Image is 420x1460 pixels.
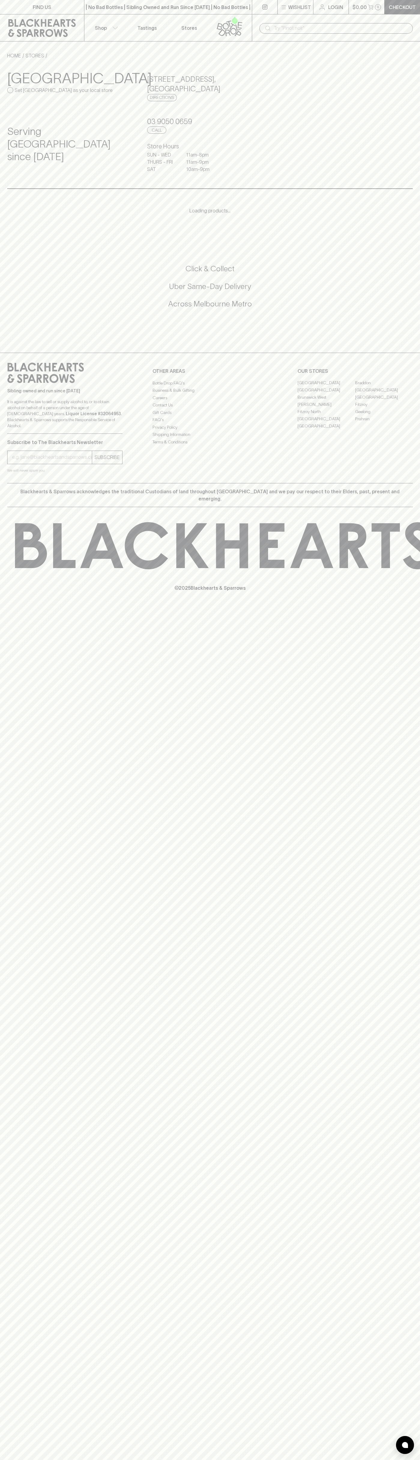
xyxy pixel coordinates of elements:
h4: Serving [GEOGRAPHIC_DATA] since [DATE] [7,125,133,163]
p: Login [328,4,343,11]
h5: 03 9050 0659 [147,117,273,126]
a: Privacy Policy [153,424,268,431]
button: Shop [84,14,126,41]
a: Directions [147,94,177,101]
p: SUBSCRIBE [95,454,120,461]
button: SUBSCRIBE [92,451,122,464]
p: $0.00 [352,4,367,11]
a: [GEOGRAPHIC_DATA] [355,394,413,401]
a: Shipping Information [153,431,268,438]
a: Bottle Drop FAQ's [153,379,268,387]
a: Brunswick West [298,394,355,401]
a: Prahran [355,415,413,423]
p: Subscribe to The Blackhearts Newsletter [7,439,122,446]
h3: [GEOGRAPHIC_DATA] [7,70,133,87]
a: Braddon [355,379,413,387]
p: 11am - 8pm [186,151,216,158]
a: Gift Cards [153,409,268,416]
a: Contact Us [153,402,268,409]
h6: Store Hours [147,141,273,151]
a: [GEOGRAPHIC_DATA] [298,379,355,387]
p: Set [GEOGRAPHIC_DATA] as your local store [15,87,113,94]
p: SUN - WED [147,151,177,158]
a: Geelong [355,408,413,415]
a: Fitzroy North [298,408,355,415]
p: Blackhearts & Sparrows acknowledges the traditional Custodians of land throughout [GEOGRAPHIC_DAT... [12,488,408,502]
a: [GEOGRAPHIC_DATA] [298,423,355,430]
p: Checkout [389,4,416,11]
a: FAQ's [153,416,268,424]
h5: [STREET_ADDRESS] , [GEOGRAPHIC_DATA] [147,75,273,94]
a: Stores [168,14,210,41]
p: SAT [147,166,177,173]
p: THURS - FRI [147,158,177,166]
div: Call to action block [7,240,413,340]
p: 11am - 9pm [186,158,216,166]
input: Try "Pinot noir" [274,23,408,33]
p: We will never spam you [7,467,122,473]
a: [PERSON_NAME] [298,401,355,408]
h5: Click & Collect [7,264,413,274]
a: [GEOGRAPHIC_DATA] [298,415,355,423]
p: OTHER AREAS [153,367,268,375]
input: e.g. jane@blackheartsandsparrows.com.au [12,452,92,462]
a: STORES [26,53,44,58]
p: It is against the law to sell or supply alcohol to, or to obtain alcohol on behalf of a person un... [7,399,122,429]
a: [GEOGRAPHIC_DATA] [355,387,413,394]
p: 10am - 9pm [186,166,216,173]
a: Business & Bulk Gifting [153,387,268,394]
h5: Across Melbourne Metro [7,299,413,309]
p: Tastings [137,24,157,32]
a: HOME [7,53,21,58]
h5: Uber Same-Day Delivery [7,281,413,291]
img: bubble-icon [402,1442,408,1448]
p: OUR STORES [298,367,413,375]
p: Wishlist [288,4,311,11]
a: Terms & Conditions [153,438,268,446]
p: Sibling owned and run since [DATE] [7,388,122,394]
p: Shop [95,24,107,32]
p: FIND US [33,4,51,11]
p: Loading products... [6,207,414,214]
p: Stores [181,24,197,32]
a: Call [147,126,166,134]
a: [GEOGRAPHIC_DATA] [298,387,355,394]
p: 0 [377,5,379,9]
a: Tastings [126,14,168,41]
a: Fitzroy [355,401,413,408]
a: Careers [153,394,268,401]
strong: Liquor License #32064953 [66,411,121,416]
